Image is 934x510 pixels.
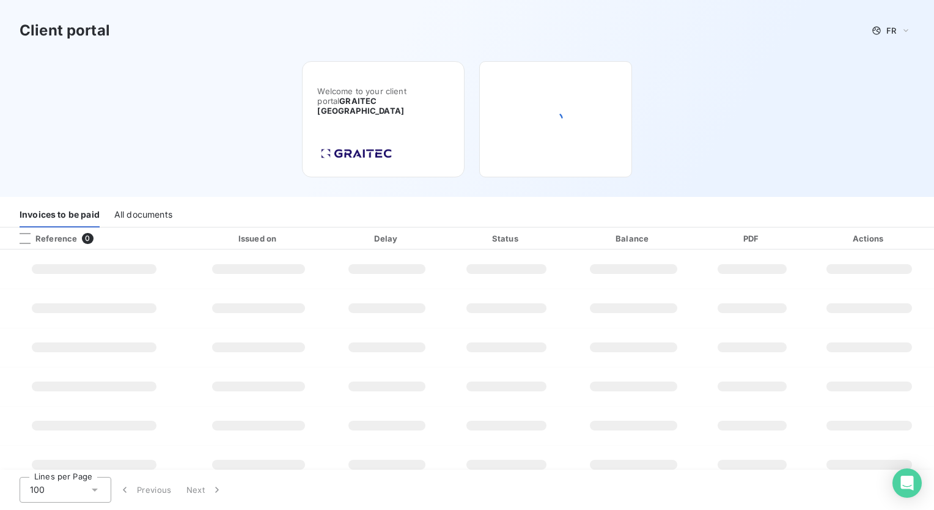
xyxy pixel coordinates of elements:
div: Issued on [191,232,326,245]
span: 0 [82,233,93,244]
div: All documents [114,202,172,227]
button: Next [179,477,230,503]
div: Status [448,232,565,245]
span: GRAITEC [GEOGRAPHIC_DATA] [317,96,404,116]
img: Company logo [317,145,395,162]
div: Delay [331,232,443,245]
div: Actions [807,232,932,245]
span: 100 [30,484,45,496]
div: PDF [702,232,802,245]
span: FR [886,26,896,35]
div: Reference [10,233,77,244]
div: Open Intercom Messenger [892,468,922,498]
div: Invoices to be paid [20,202,100,227]
button: Previous [111,477,179,503]
h3: Client portal [20,20,110,42]
span: Welcome to your client portal [317,86,449,116]
div: Balance [570,232,697,245]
